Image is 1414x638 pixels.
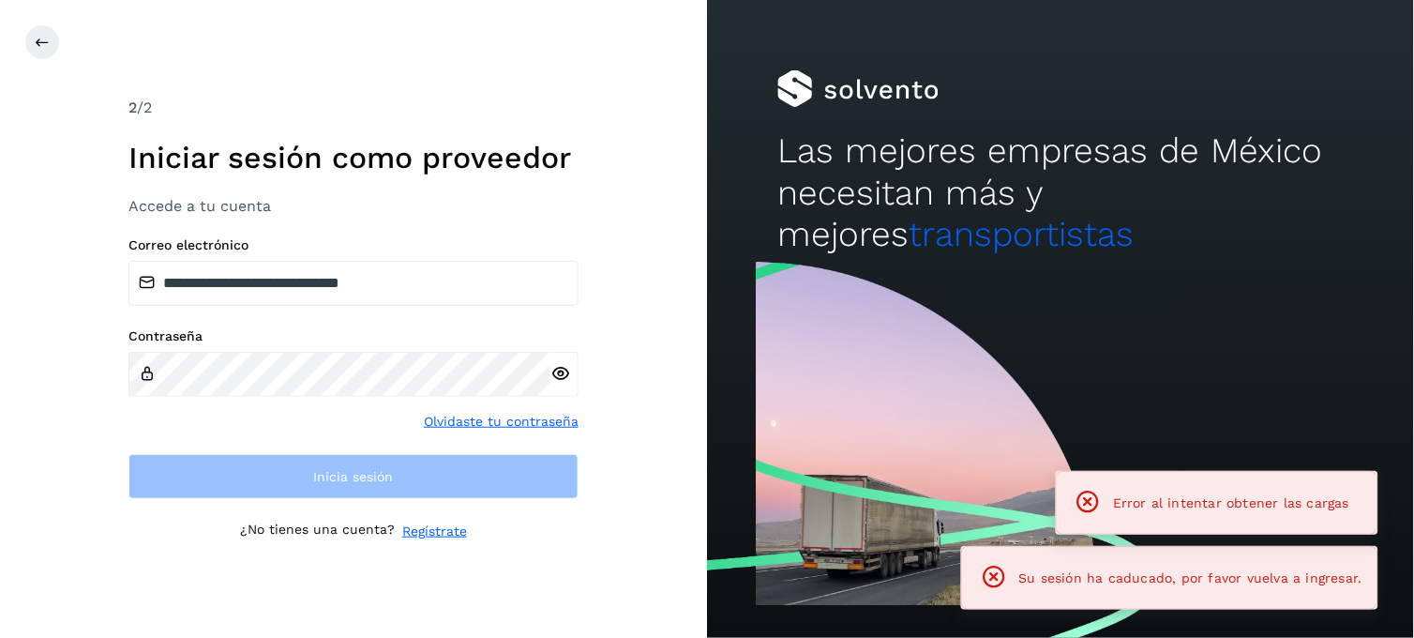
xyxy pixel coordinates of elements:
[314,470,394,483] span: Inicia sesión
[128,197,579,215] h3: Accede a tu cuenta
[777,130,1343,255] h2: Las mejores empresas de México necesitan más y mejores
[402,522,467,541] a: Regístrate
[128,237,579,253] label: Correo electrónico
[909,214,1134,254] span: transportistas
[128,454,579,499] button: Inicia sesión
[424,412,579,432] a: Olvidaste tu contraseña
[128,97,579,119] div: /2
[128,140,579,175] h1: Iniciar sesión como proveedor
[240,522,395,541] p: ¿No tienes una cuenta?
[128,328,579,344] label: Contraseña
[1019,570,1362,585] span: Su sesión ha caducado, por favor vuelva a ingresar.
[1113,495,1349,510] span: Error al intentar obtener las cargas
[128,99,137,116] span: 2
